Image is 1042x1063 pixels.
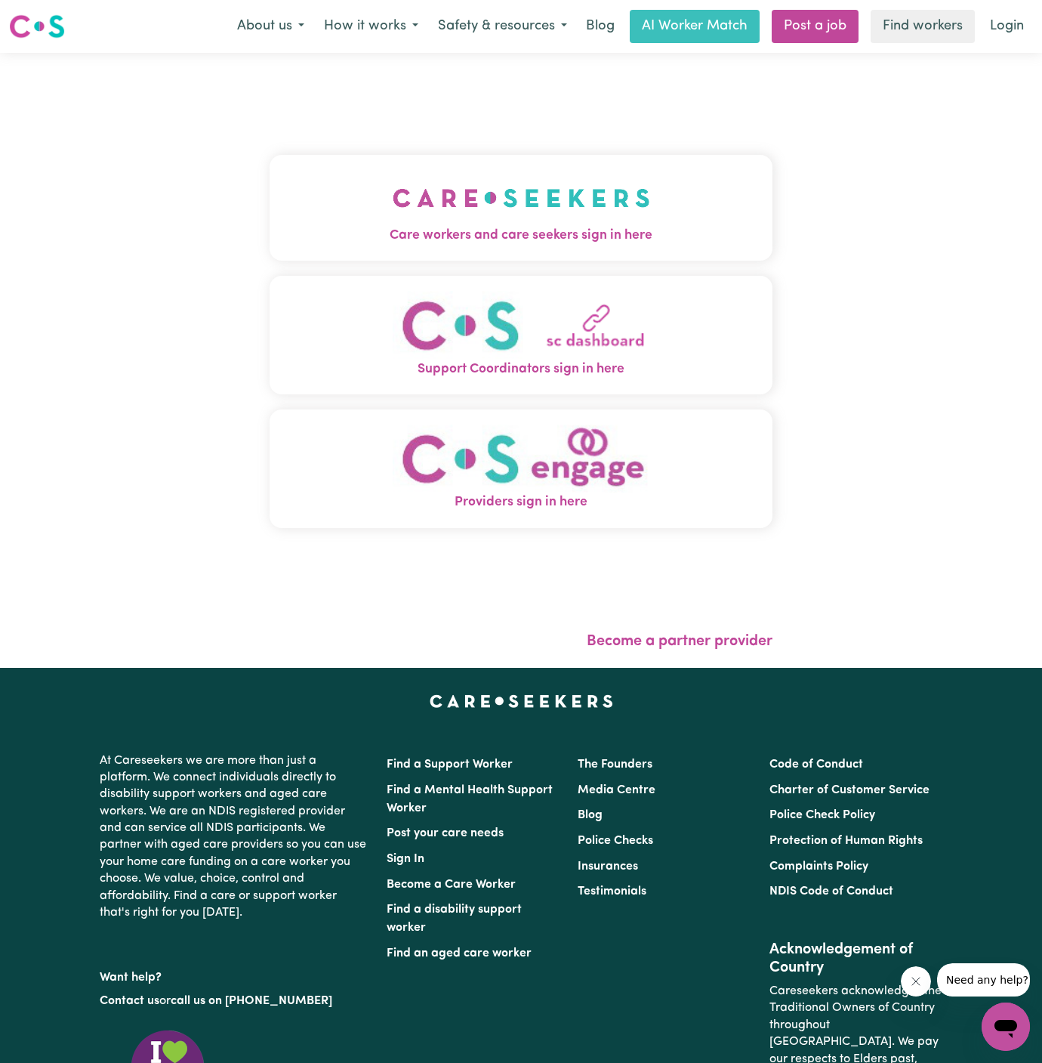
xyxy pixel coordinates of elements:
[100,987,368,1015] p: or
[769,809,875,821] a: Police Check Policy
[387,904,522,934] a: Find a disability support worker
[171,995,332,1007] a: call us on [PHONE_NUMBER]
[769,759,863,771] a: Code of Conduct
[387,759,513,771] a: Find a Support Worker
[314,11,428,42] button: How it works
[9,13,65,40] img: Careseekers logo
[430,695,613,707] a: Careseekers home page
[387,784,553,814] a: Find a Mental Health Support Worker
[387,879,516,891] a: Become a Care Worker
[769,861,868,873] a: Complaints Policy
[387,947,532,959] a: Find an aged care worker
[387,853,424,865] a: Sign In
[901,966,931,997] iframe: Close message
[769,941,942,977] h2: Acknowledgement of Country
[100,963,368,986] p: Want help?
[387,827,504,839] a: Post your care needs
[982,1003,1030,1051] iframe: Button to launch messaging window
[270,226,772,246] span: Care workers and care seekers sign in here
[937,963,1030,997] iframe: Message from company
[772,10,859,43] a: Post a job
[270,276,772,394] button: Support Coordinators sign in here
[578,885,646,898] a: Testimonials
[630,10,760,43] a: AI Worker Match
[227,11,314,42] button: About us
[270,155,772,261] button: Care workers and care seekers sign in here
[100,995,159,1007] a: Contact us
[270,409,772,528] button: Providers sign in here
[578,784,655,796] a: Media Centre
[769,784,929,796] a: Charter of Customer Service
[578,759,652,771] a: The Founders
[871,10,975,43] a: Find workers
[981,10,1033,43] a: Login
[428,11,577,42] button: Safety & resources
[270,360,772,379] span: Support Coordinators sign in here
[578,835,653,847] a: Police Checks
[577,10,624,43] a: Blog
[9,9,65,44] a: Careseekers logo
[578,809,603,821] a: Blog
[578,861,638,873] a: Insurances
[587,634,772,649] a: Become a partner provider
[769,835,923,847] a: Protection of Human Rights
[270,493,772,512] span: Providers sign in here
[769,885,893,898] a: NDIS Code of Conduct
[100,746,368,928] p: At Careseekers we are more than just a platform. We connect individuals directly to disability su...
